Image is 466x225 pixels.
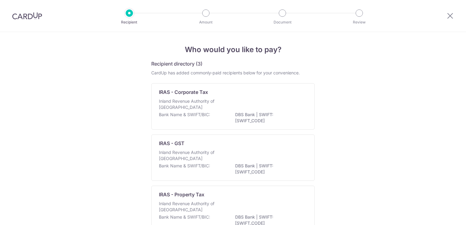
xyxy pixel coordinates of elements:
[151,44,315,55] h4: Who would you like to pay?
[159,140,185,147] p: IRAS - GST
[159,88,208,96] p: IRAS - Corporate Tax
[159,163,210,169] p: Bank Name & SWIFT/BIC:
[235,112,303,124] p: DBS Bank | SWIFT: [SWIFT_CODE]
[151,60,203,67] h5: Recipient directory (3)
[151,70,315,76] div: CardUp has added commonly-paid recipients below for your convenience.
[427,207,460,222] iframe: Opens a widget where you can find more information
[235,163,303,175] p: DBS Bank | SWIFT: [SWIFT_CODE]
[337,19,382,25] p: Review
[159,149,224,162] p: Inland Revenue Authority of [GEOGRAPHIC_DATA]
[159,214,210,220] p: Bank Name & SWIFT/BIC:
[159,191,204,198] p: IRAS - Property Tax
[12,12,42,20] img: CardUp
[183,19,228,25] p: Amount
[159,98,224,110] p: Inland Revenue Authority of [GEOGRAPHIC_DATA]
[159,201,224,213] p: Inland Revenue Authority of [GEOGRAPHIC_DATA]
[107,19,152,25] p: Recipient
[260,19,305,25] p: Document
[159,112,210,118] p: Bank Name & SWIFT/BIC:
